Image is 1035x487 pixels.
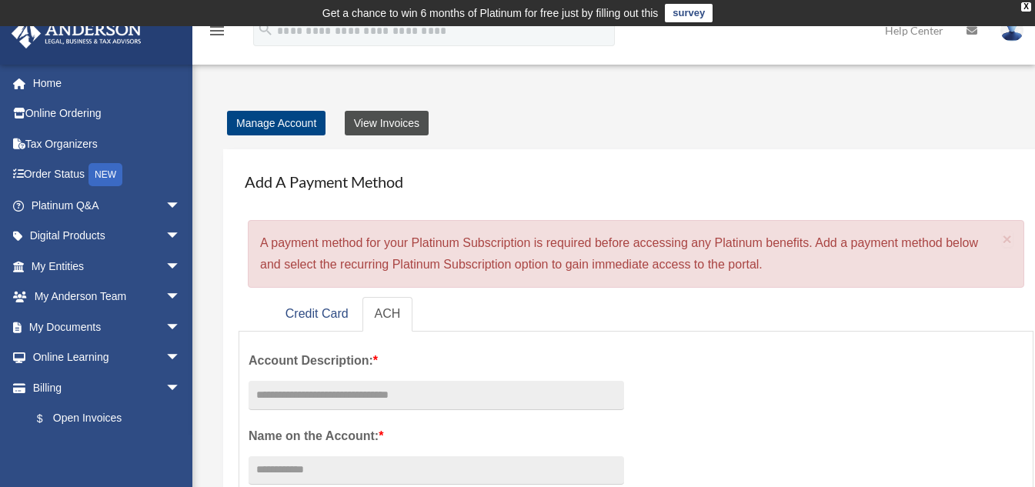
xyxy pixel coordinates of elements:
img: Anderson Advisors Platinum Portal [7,18,146,48]
span: × [1003,230,1013,248]
a: $Open Invoices [22,403,204,435]
h4: Add A Payment Method [239,165,1033,198]
div: A payment method for your Platinum Subscription is required before accessing any Platinum benefit... [248,220,1024,288]
a: Billingarrow_drop_down [11,372,204,403]
a: My Anderson Teamarrow_drop_down [11,282,204,312]
button: Close [1003,231,1013,247]
a: ACH [362,297,413,332]
a: Order StatusNEW [11,159,204,191]
a: Credit Card [273,297,361,332]
span: $ [45,409,53,429]
a: My Documentsarrow_drop_down [11,312,204,342]
a: menu [208,27,226,40]
i: search [257,21,274,38]
span: arrow_drop_down [165,221,196,252]
span: arrow_drop_down [165,342,196,374]
label: Account Description: [249,350,624,372]
span: arrow_drop_down [165,251,196,282]
span: arrow_drop_down [165,190,196,222]
img: User Pic [1000,19,1023,42]
a: Online Learningarrow_drop_down [11,342,204,373]
span: arrow_drop_down [165,282,196,313]
a: Online Ordering [11,98,204,129]
a: Manage Account [227,111,326,135]
a: My Entitiesarrow_drop_down [11,251,204,282]
a: View Invoices [345,111,429,135]
div: NEW [88,163,122,186]
i: menu [208,22,226,40]
a: Digital Productsarrow_drop_down [11,221,204,252]
a: Platinum Q&Aarrow_drop_down [11,190,204,221]
a: Home [11,68,204,98]
a: survey [665,4,713,22]
div: Get a chance to win 6 months of Platinum for free just by filling out this [322,4,659,22]
span: arrow_drop_down [165,372,196,404]
span: arrow_drop_down [165,312,196,343]
a: Past Invoices [22,434,204,465]
label: Name on the Account: [249,425,624,447]
div: close [1021,2,1031,12]
a: Tax Organizers [11,128,204,159]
